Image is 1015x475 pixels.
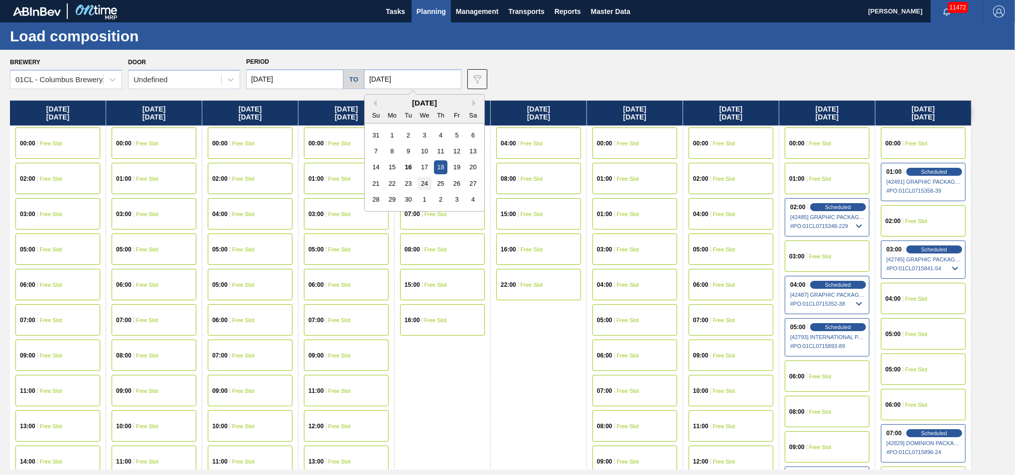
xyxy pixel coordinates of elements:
[212,211,228,217] span: 04:00
[790,204,806,210] span: 02:00
[885,140,901,146] span: 00:00
[466,160,480,174] div: Choose Saturday, September 20th, 2025
[136,353,158,358] span: Free Slot
[886,246,902,252] span: 03:00
[212,423,228,429] span: 10:00
[434,109,447,122] div: Th
[597,282,612,288] span: 04:00
[308,176,324,182] span: 01:00
[921,169,947,175] span: Scheduled
[501,282,516,288] span: 22:00
[369,177,383,190] div: Choose Sunday, September 21st, 2025
[450,144,463,158] div: Choose Friday, September 12th, 2025
[597,388,612,394] span: 07:00
[693,459,709,465] span: 12:00
[232,140,255,146] span: Free Slot
[418,109,431,122] div: We
[471,73,483,85] img: icon-filter-gray
[349,76,358,83] h5: to
[40,211,62,217] span: Free Slot
[450,128,463,142] div: Choose Friday, September 5th, 2025
[308,211,324,217] span: 03:00
[116,317,132,323] span: 07:00
[886,446,961,458] span: # PO : 01CL0715896-24
[246,69,343,89] input: mm/dd/yyyy
[597,140,612,146] span: 00:00
[790,340,865,352] span: # PO : 01CL0715893-89
[521,140,543,146] span: Free Slot
[417,5,446,17] span: Planning
[20,423,35,429] span: 13:00
[136,211,158,217] span: Free Slot
[232,211,255,217] span: Free Slot
[713,246,735,252] span: Free Slot
[405,246,420,252] span: 08:00
[386,144,399,158] div: Choose Monday, September 8th, 2025
[40,423,62,429] span: Free Slot
[418,177,431,190] div: Choose Wednesday, September 24th, 2025
[790,282,806,288] span: 04:00
[713,459,735,465] span: Free Slot
[509,5,545,17] span: Transports
[521,282,543,288] span: Free Slot
[472,100,479,107] button: Next Month
[328,388,351,394] span: Free Slot
[308,423,324,429] span: 12:00
[232,388,255,394] span: Free Slot
[232,317,255,323] span: Free Slot
[886,256,961,262] span: [42745] GRAPHIC PACKAGING INTERNATIONA - 0008221069
[369,144,383,158] div: Choose Sunday, September 7th, 2025
[466,144,480,158] div: Choose Saturday, September 13th, 2025
[693,246,709,252] span: 05:00
[597,211,612,217] span: 01:00
[136,423,158,429] span: Free Slot
[825,204,851,210] span: Scheduled
[20,176,35,182] span: 02:00
[425,246,447,252] span: Free Slot
[713,388,735,394] span: Free Slot
[617,282,639,288] span: Free Slot
[789,409,805,415] span: 08:00
[885,331,901,337] span: 05:00
[20,317,35,323] span: 07:00
[364,69,461,89] input: mm/dd/yyyy
[905,331,928,337] span: Free Slot
[713,176,735,182] span: Free Slot
[921,246,947,252] span: Scheduled
[385,5,407,17] span: Tasks
[789,253,805,259] span: 03:00
[212,140,228,146] span: 00:00
[116,282,132,288] span: 06:00
[116,423,132,429] span: 10:00
[491,101,586,125] div: [DATE] [DATE]
[20,211,35,217] span: 03:00
[789,444,805,450] span: 09:00
[212,246,228,252] span: 05:00
[885,366,901,372] span: 05:00
[693,282,709,288] span: 06:00
[456,5,499,17] span: Management
[405,282,420,288] span: 15:00
[713,423,735,429] span: Free Slot
[790,334,865,340] span: [42793] INTERNATIONAL PAPER COMPANY - 0008221785
[683,101,779,125] div: [DATE] [DATE]
[328,211,351,217] span: Free Slot
[40,246,62,252] span: Free Slot
[212,459,228,465] span: 11:00
[875,101,971,125] div: [DATE] [DATE]
[825,324,851,330] span: Scheduled
[521,246,543,252] span: Free Slot
[136,140,158,146] span: Free Slot
[713,353,735,358] span: Free Slot
[212,317,228,323] span: 06:00
[328,282,351,288] span: Free Slot
[617,353,639,358] span: Free Slot
[466,177,480,190] div: Choose Saturday, September 27th, 2025
[40,459,62,465] span: Free Slot
[886,430,902,436] span: 07:00
[886,169,902,175] span: 01:00
[617,388,639,394] span: Free Slot
[328,246,351,252] span: Free Slot
[20,282,35,288] span: 06:00
[116,246,132,252] span: 05:00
